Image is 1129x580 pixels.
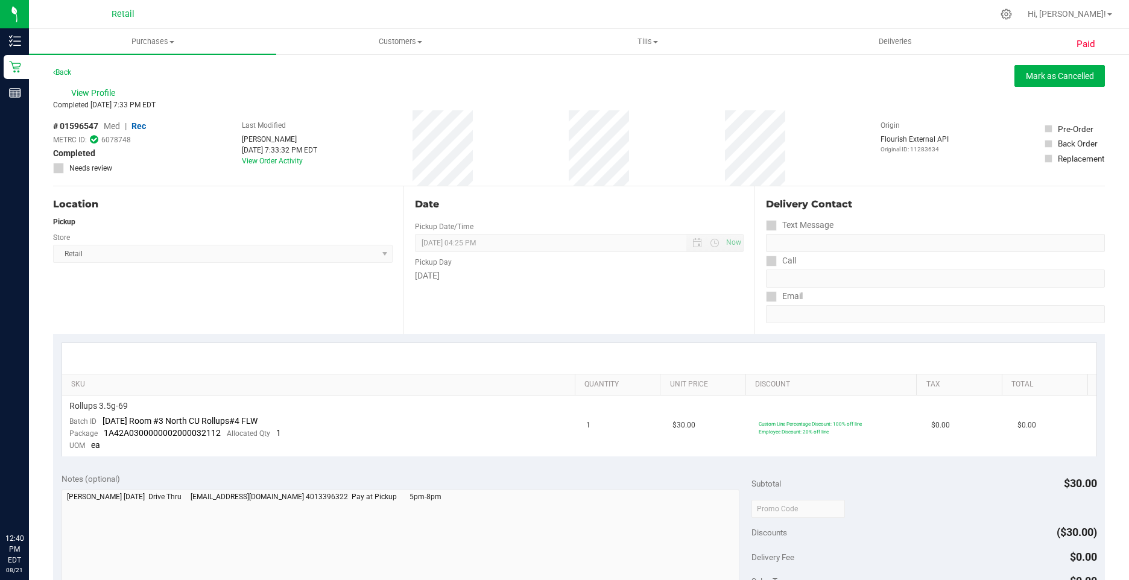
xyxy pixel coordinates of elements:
label: Call [766,252,796,270]
div: Back Order [1058,137,1098,150]
span: Deliveries [862,36,928,47]
span: 1A42A0300000002000032112 [104,428,221,438]
div: Pre-Order [1058,123,1093,135]
div: [PERSON_NAME] [242,134,317,145]
span: # 01596547 [53,120,98,133]
span: Delivery Fee [751,552,794,562]
span: Package [69,429,98,438]
span: Subtotal [751,479,781,488]
span: Purchases [29,36,276,47]
p: 12:40 PM EDT [5,533,24,566]
span: $0.00 [1017,420,1036,431]
span: Med [104,121,120,131]
input: Format: (999) 999-9999 [766,234,1105,252]
span: Employee Discount: 20% off line [759,429,829,435]
span: Allocated Qty [227,429,270,438]
a: Tax [926,380,998,389]
button: Mark as Cancelled [1014,65,1105,87]
span: In Sync [90,134,98,145]
span: | [125,121,127,131]
inline-svg: Inventory [9,35,21,47]
a: Quantity [584,380,656,389]
a: Total [1011,380,1083,389]
span: Needs review [69,163,112,174]
strong: Pickup [53,218,75,226]
a: Deliveries [771,29,1019,54]
inline-svg: Retail [9,61,21,73]
label: Email [766,288,803,305]
p: 08/21 [5,566,24,575]
div: Location [53,197,393,212]
span: Mark as Cancelled [1026,71,1094,81]
div: Delivery Contact [766,197,1105,212]
label: Store [53,232,70,243]
span: Paid [1077,37,1095,51]
span: ($30.00) [1057,526,1097,538]
span: Completed [DATE] 7:33 PM EDT [53,101,156,109]
div: Replacement [1058,153,1104,165]
span: $0.00 [931,420,950,431]
span: Customers [277,36,523,47]
span: Hi, [PERSON_NAME]! [1028,9,1106,19]
span: Notes (optional) [62,474,120,484]
a: Purchases [29,29,276,54]
span: Completed [53,147,95,160]
div: [DATE] [415,270,743,282]
div: Date [415,197,743,212]
a: Unit Price [670,380,741,389]
span: View Profile [71,87,119,99]
span: [DATE] Room #3 North CU Rollups#4 FLW [103,416,258,426]
span: Discounts [751,522,787,543]
a: Tills [524,29,771,54]
span: 6078748 [101,134,131,145]
label: Pickup Date/Time [415,221,473,232]
label: Pickup Day [415,257,452,268]
label: Origin [881,120,900,131]
a: View Order Activity [242,157,303,165]
span: Rec [131,121,146,131]
p: Original ID: 11283634 [881,145,949,154]
a: Discount [755,380,912,389]
span: Rollups 3.5g-69 [69,400,128,412]
a: Customers [276,29,523,54]
input: Format: (999) 999-9999 [766,270,1105,288]
span: $30.00 [672,420,695,431]
span: UOM [69,441,85,450]
input: Promo Code [751,500,845,518]
span: $30.00 [1064,477,1097,490]
span: ea [91,440,100,450]
inline-svg: Reports [9,87,21,99]
span: 1 [586,420,590,431]
span: 1 [276,428,281,438]
span: Custom Line Percentage Discount: 100% off line [759,421,862,427]
span: Tills [525,36,771,47]
div: Flourish External API [881,134,949,154]
div: [DATE] 7:33:32 PM EDT [242,145,317,156]
div: Manage settings [999,8,1014,20]
label: Last Modified [242,120,286,131]
span: Retail [112,9,134,19]
a: SKU [71,380,570,389]
label: Text Message [766,216,833,234]
span: METRC ID: [53,134,87,145]
span: $0.00 [1070,550,1097,563]
a: Back [53,68,71,77]
span: Batch ID [69,417,96,426]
